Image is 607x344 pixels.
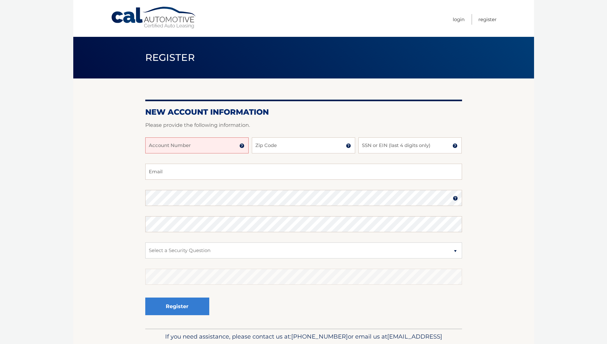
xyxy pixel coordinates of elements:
[111,6,197,29] a: Cal Automotive
[145,121,462,130] p: Please provide the following information.
[452,143,458,148] img: tooltip.svg
[145,164,462,180] input: Email
[346,143,351,148] img: tooltip.svg
[291,333,348,340] span: [PHONE_NUMBER]
[145,298,209,315] button: Register
[145,52,195,63] span: Register
[453,196,458,201] img: tooltip.svg
[239,143,244,148] img: tooltip.svg
[478,14,497,25] a: Register
[358,137,462,153] input: SSN or EIN (last 4 digits only)
[145,107,462,117] h2: New Account Information
[252,137,355,153] input: Zip Code
[145,137,249,153] input: Account Number
[453,14,465,25] a: Login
